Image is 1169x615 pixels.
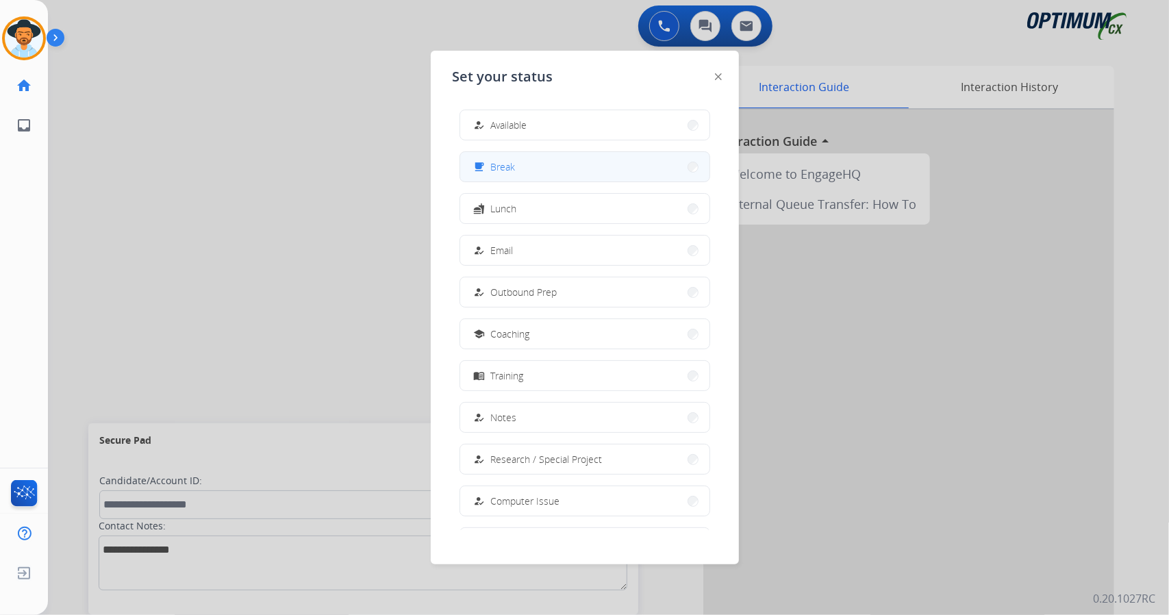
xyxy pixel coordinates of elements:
[473,328,485,340] mat-icon: school
[460,486,709,516] button: Computer Issue
[460,361,709,390] button: Training
[460,528,709,557] button: Internet Issue
[491,118,527,132] span: Available
[491,285,557,299] span: Outbound Prep
[491,243,514,258] span: Email
[473,119,485,131] mat-icon: how_to_reg
[473,286,485,298] mat-icon: how_to_reg
[453,67,553,86] span: Set your status
[16,77,32,94] mat-icon: home
[473,495,485,507] mat-icon: how_to_reg
[460,319,709,349] button: Coaching
[473,412,485,423] mat-icon: how_to_reg
[473,161,485,173] mat-icon: free_breakfast
[460,403,709,432] button: Notes
[491,452,603,466] span: Research / Special Project
[491,201,517,216] span: Lunch
[460,194,709,223] button: Lunch
[715,73,722,80] img: close-button
[473,244,485,256] mat-icon: how_to_reg
[460,152,709,181] button: Break
[491,410,517,425] span: Notes
[473,453,485,465] mat-icon: how_to_reg
[460,444,709,474] button: Research / Special Project
[5,19,43,58] img: avatar
[473,203,485,214] mat-icon: fastfood
[491,494,560,508] span: Computer Issue
[460,110,709,140] button: Available
[460,277,709,307] button: Outbound Prep
[491,327,530,341] span: Coaching
[16,117,32,134] mat-icon: inbox
[1093,590,1155,607] p: 0.20.1027RC
[491,368,524,383] span: Training
[460,236,709,265] button: Email
[473,370,485,381] mat-icon: menu_book
[491,160,516,174] span: Break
